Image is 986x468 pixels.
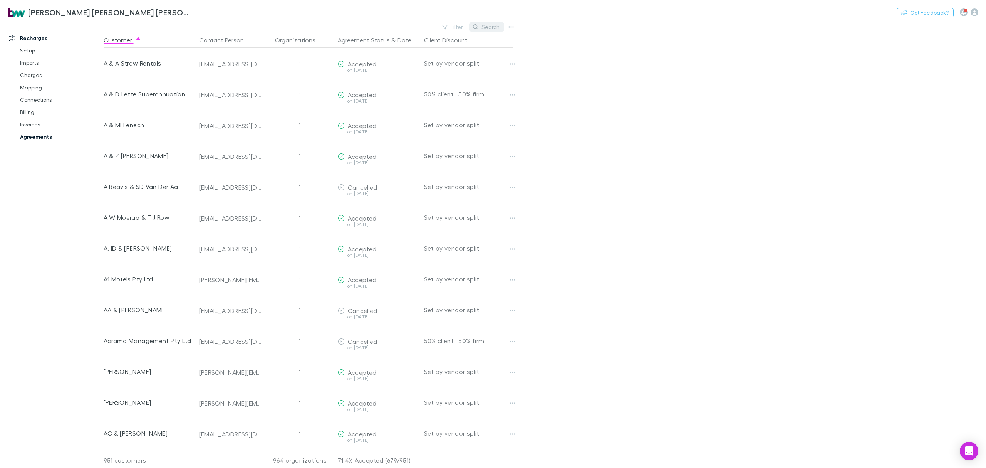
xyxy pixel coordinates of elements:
[12,118,110,131] a: Invoices
[12,57,110,69] a: Imports
[424,109,513,140] div: Set by vendor split
[199,214,262,222] div: [EMAIL_ADDRESS][DOMAIN_NAME]
[265,109,335,140] div: 1
[104,202,193,233] div: A W Moerua & T J Row
[8,8,25,17] img: Brewster Walsh Waters Partners's Logo
[424,171,513,202] div: Set by vendor split
[424,356,513,387] div: Set by vendor split
[397,32,411,48] button: Date
[104,387,193,418] div: [PERSON_NAME]
[104,264,193,295] div: A1 Motels Pty Ltd
[348,399,377,407] span: Accepted
[338,68,418,72] div: on [DATE]
[12,94,110,106] a: Connections
[338,160,418,165] div: on [DATE]
[199,183,262,191] div: [EMAIL_ADDRESS][DOMAIN_NAME]
[265,418,335,449] div: 1
[424,264,513,295] div: Set by vendor split
[199,399,262,407] div: [PERSON_NAME][EMAIL_ADDRESS][DOMAIN_NAME]
[265,48,335,79] div: 1
[12,131,110,143] a: Agreements
[338,453,418,468] p: 71.4% Accepted (679/951)
[960,442,978,460] div: Open Intercom Messenger
[199,245,262,253] div: [EMAIL_ADDRESS][DOMAIN_NAME]
[199,276,262,284] div: [PERSON_NAME][EMAIL_ADDRESS][PERSON_NAME][DOMAIN_NAME]
[265,233,335,264] div: 1
[338,407,418,412] div: on [DATE]
[104,32,141,48] button: Customer
[275,32,325,48] button: Organizations
[104,356,193,387] div: [PERSON_NAME]
[348,369,377,376] span: Accepted
[199,91,262,99] div: [EMAIL_ADDRESS][DOMAIN_NAME]
[12,81,110,94] a: Mapping
[104,325,193,356] div: Aarama Management Pty Ltd
[348,60,377,67] span: Accepted
[348,245,377,253] span: Accepted
[265,295,335,325] div: 1
[104,140,193,171] div: A & Z [PERSON_NAME]
[348,183,377,191] span: Cancelled
[338,345,418,350] div: on [DATE]
[348,214,377,222] span: Accepted
[424,79,513,109] div: 50% client | 50% firm
[265,325,335,356] div: 1
[265,171,335,202] div: 1
[424,202,513,233] div: Set by vendor split
[28,8,191,17] h3: [PERSON_NAME] [PERSON_NAME] [PERSON_NAME] Partners
[348,430,377,438] span: Accepted
[199,430,262,438] div: [EMAIL_ADDRESS][DOMAIN_NAME]
[424,387,513,418] div: Set by vendor split
[104,109,193,140] div: A & MI Fenech
[338,315,418,319] div: on [DATE]
[424,325,513,356] div: 50% client | 50% firm
[348,153,377,160] span: Accepted
[104,48,193,79] div: A & A Straw Rentals
[338,191,418,196] div: on [DATE]
[12,106,110,118] a: Billing
[338,376,418,381] div: on [DATE]
[338,438,418,443] div: on [DATE]
[348,338,377,345] span: Cancelled
[897,8,954,17] button: Got Feedback?
[199,32,253,48] button: Contact Person
[265,453,335,468] div: 964 organizations
[348,91,377,98] span: Accepted
[338,32,418,48] div: &
[424,32,477,48] button: Client Discount
[104,233,193,264] div: A, ID & [PERSON_NAME]
[348,122,377,129] span: Accepted
[265,140,335,171] div: 1
[104,171,193,202] div: A Beavis & SD Van Der Aa
[424,295,513,325] div: Set by vendor split
[3,3,196,22] a: [PERSON_NAME] [PERSON_NAME] [PERSON_NAME] Partners
[104,295,193,325] div: AA & [PERSON_NAME]
[265,79,335,109] div: 1
[348,276,377,283] span: Accepted
[424,48,513,79] div: Set by vendor split
[104,453,196,468] div: 951 customers
[338,284,418,288] div: on [DATE]
[199,338,262,345] div: [EMAIL_ADDRESS][DOMAIN_NAME]
[338,130,418,134] div: on [DATE]
[265,264,335,295] div: 1
[338,99,418,103] div: on [DATE]
[199,369,262,376] div: [PERSON_NAME][EMAIL_ADDRESS][PERSON_NAME][DOMAIN_NAME]
[424,418,513,449] div: Set by vendor split
[265,387,335,418] div: 1
[12,69,110,81] a: Charges
[338,222,418,227] div: on [DATE]
[104,79,193,109] div: A & D Lette Superannuation Fund
[438,22,468,32] button: Filter
[104,418,193,449] div: AC & [PERSON_NAME]
[338,32,390,48] button: Agreement Status
[265,356,335,387] div: 1
[2,32,110,44] a: Recharges
[469,22,504,32] button: Search
[265,202,335,233] div: 1
[424,140,513,171] div: Set by vendor split
[424,233,513,264] div: Set by vendor split
[12,44,110,57] a: Setup
[199,307,262,315] div: [EMAIL_ADDRESS][DOMAIN_NAME]
[199,60,262,68] div: [EMAIL_ADDRESS][DOMAIN_NAME]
